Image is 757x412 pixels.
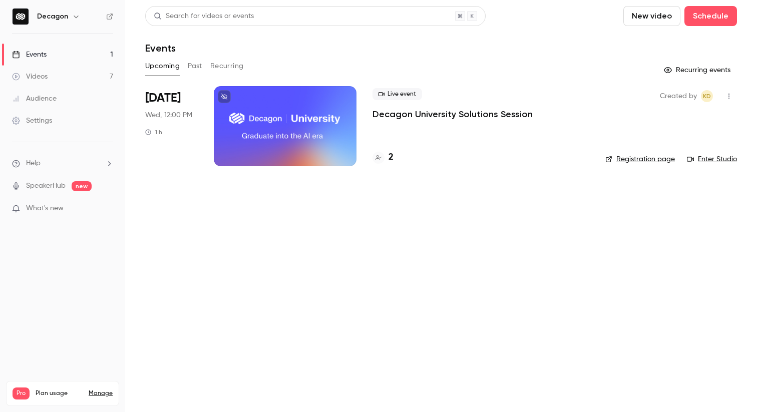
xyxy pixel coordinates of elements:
a: Manage [89,389,113,397]
h6: Decagon [37,12,68,22]
a: Enter Studio [687,154,737,164]
button: Upcoming [145,58,180,74]
button: Past [188,58,202,74]
span: new [72,181,92,191]
button: Recurring [210,58,244,74]
a: Registration page [605,154,675,164]
div: Settings [12,116,52,126]
h1: Events [145,42,176,54]
div: Audience [12,94,57,104]
button: New video [623,6,680,26]
span: Kyra D'Onofrio [701,90,713,102]
button: Recurring events [659,62,737,78]
span: Plan usage [36,389,83,397]
img: Decagon [13,9,29,25]
div: Videos [12,72,48,82]
span: What's new [26,203,64,214]
span: Live event [372,88,422,100]
div: 1 h [145,128,162,136]
div: Events [12,50,47,60]
a: Decagon University Solutions Session [372,108,533,120]
iframe: Noticeable Trigger [101,204,113,213]
h4: 2 [389,151,394,164]
span: [DATE] [145,90,181,106]
button: Schedule [684,6,737,26]
a: 2 [372,151,394,164]
li: help-dropdown-opener [12,158,113,169]
span: Help [26,158,41,169]
span: Pro [13,387,30,399]
span: Wed, 12:00 PM [145,110,192,120]
span: KD [703,90,711,102]
div: Sep 24 Wed, 12:00 PM (America/Los Angeles) [145,86,198,166]
span: Created by [660,90,697,102]
div: Search for videos or events [154,11,254,22]
a: SpeakerHub [26,181,66,191]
